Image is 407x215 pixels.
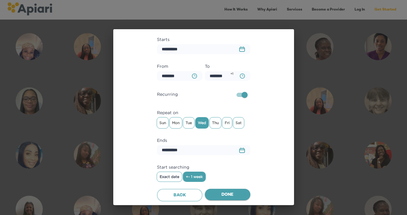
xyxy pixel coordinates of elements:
[157,109,250,116] label: Repeat on
[205,63,250,70] label: To
[196,118,208,127] span: Wed
[210,191,246,199] span: Done
[205,189,250,200] button: Done
[183,118,194,127] span: Tue
[233,118,244,127] span: Sat
[160,175,179,179] span: Exact date
[222,118,232,127] span: Fri
[157,117,168,128] div: Sun
[183,117,194,128] div: Tue
[162,192,197,199] span: Back
[157,36,250,43] label: Starts
[186,175,203,179] span: +- 1 week
[157,137,250,144] label: Ends
[157,164,250,171] label: Start searching
[222,117,232,128] div: Fri
[157,63,202,70] label: From
[210,117,221,128] div: Thu
[196,117,208,128] div: Wed
[157,91,178,98] span: Recurring
[157,172,182,182] button: Exact date
[157,189,202,201] button: Back
[210,118,221,127] span: Thu
[183,172,205,182] button: +- 1 week
[233,117,244,128] div: Sat
[170,118,182,127] span: Mon
[170,117,182,128] div: Mon
[157,118,168,127] span: Sun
